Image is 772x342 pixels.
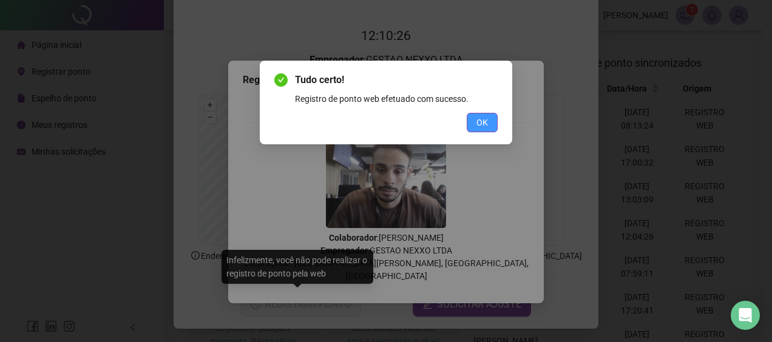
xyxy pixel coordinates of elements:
span: Tudo certo! [295,73,498,87]
div: Open Intercom Messenger [731,301,760,330]
div: Registro de ponto web efetuado com sucesso. [295,92,498,106]
button: OK [467,113,498,132]
span: check-circle [274,73,288,87]
span: OK [476,116,488,129]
